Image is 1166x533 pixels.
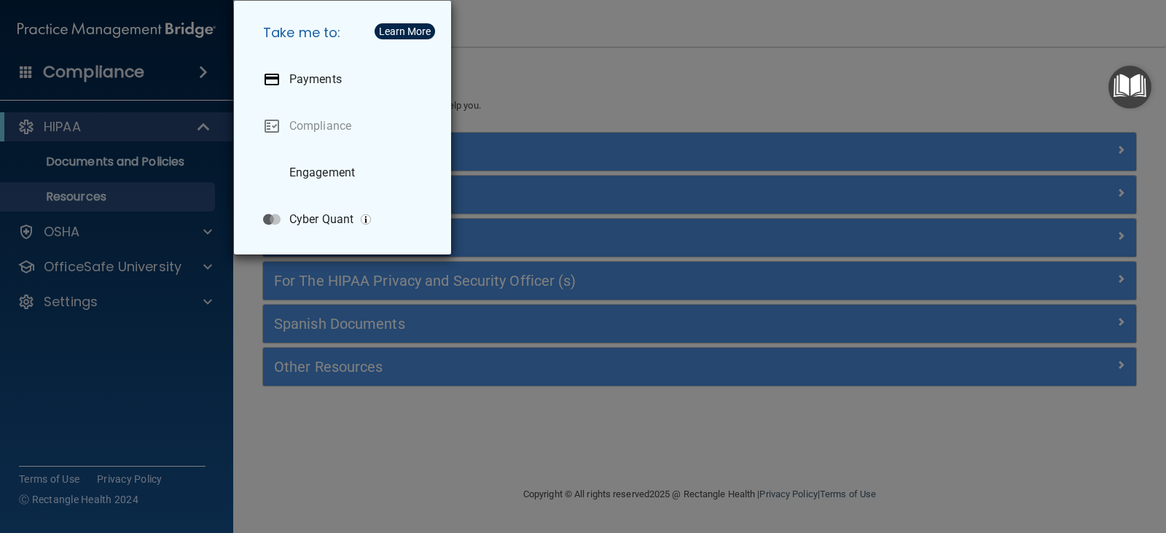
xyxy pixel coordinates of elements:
a: Cyber Quant [251,199,439,240]
a: Engagement [251,152,439,193]
div: Learn More [379,26,431,36]
p: Cyber Quant [289,212,353,227]
p: Engagement [289,166,355,180]
button: Open Resource Center [1108,66,1151,109]
a: Compliance [251,106,439,147]
h5: Take me to: [251,12,439,53]
p: Payments [289,72,342,87]
a: Payments [251,59,439,100]
button: Learn More [375,23,435,39]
